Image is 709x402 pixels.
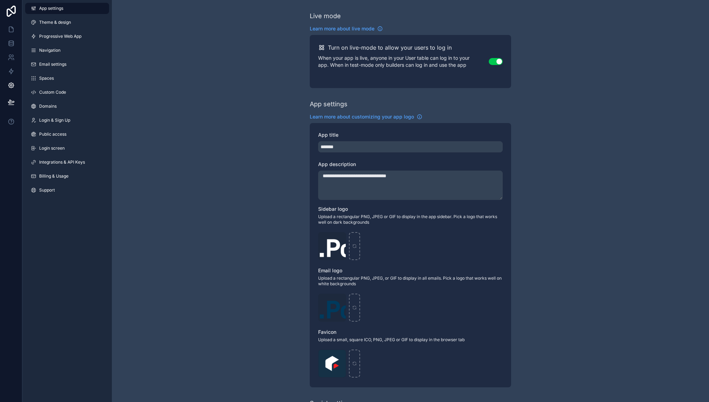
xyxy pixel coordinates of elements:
a: Email settings [25,59,109,70]
span: Login & Sign Up [39,117,70,123]
div: Live mode [310,11,341,21]
span: Domains [39,103,57,109]
span: Navigation [39,48,60,53]
div: App settings [310,99,348,109]
span: Upload a rectangular PNG, JPEG, or GIF to display in all emails. Pick a logo that works well on w... [318,275,503,287]
a: Domains [25,101,109,112]
span: Custom Code [39,89,66,95]
span: Theme & design [39,20,71,25]
a: Learn more about live mode [310,25,383,32]
span: Learn more about customizing your app logo [310,113,414,120]
span: App title [318,132,338,138]
span: Billing & Usage [39,173,69,179]
p: When your app is live, anyone in your User table can log in to your app. When in test-mode only b... [318,55,489,69]
span: Learn more about live mode [310,25,374,32]
span: App description [318,161,356,167]
a: Theme & design [25,17,109,28]
span: Sidebar logo [318,206,348,212]
span: Spaces [39,76,54,81]
a: Custom Code [25,87,109,98]
a: Login screen [25,143,109,154]
span: Favicon [318,329,336,335]
a: Spaces [25,73,109,84]
a: Integrations & API Keys [25,157,109,168]
span: Email logo [318,267,342,273]
span: Login screen [39,145,65,151]
a: Progressive Web App [25,31,109,42]
a: Login & Sign Up [25,115,109,126]
a: Support [25,185,109,196]
span: Integrations & API Keys [39,159,85,165]
span: Email settings [39,62,66,67]
a: Public access [25,129,109,140]
h2: Turn on live-mode to allow your users to log in [328,43,452,52]
span: Upload a small, square ICO, PNG, JPEG or GIF to display in the browser tab [318,337,503,343]
span: Progressive Web App [39,34,81,39]
a: Learn more about customizing your app logo [310,113,422,120]
span: Support [39,187,55,193]
span: App settings [39,6,63,11]
a: App settings [25,3,109,14]
a: Navigation [25,45,109,56]
span: Upload a rectangular PNG, JPEG or GIF to display in the app sidebar. Pick a logo that works well ... [318,214,503,225]
a: Billing & Usage [25,171,109,182]
span: Public access [39,131,66,137]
